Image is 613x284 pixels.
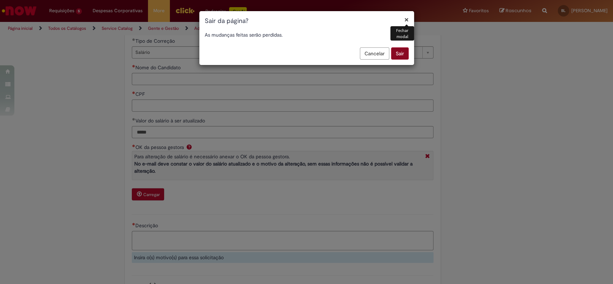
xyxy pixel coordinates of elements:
[404,16,409,23] button: Fechar modal
[360,47,389,60] button: Cancelar
[205,17,409,26] h1: Sair da página?
[391,47,409,60] button: Sair
[390,26,414,41] div: Fechar modal
[205,31,409,38] p: As mudanças feitas serão perdidas.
